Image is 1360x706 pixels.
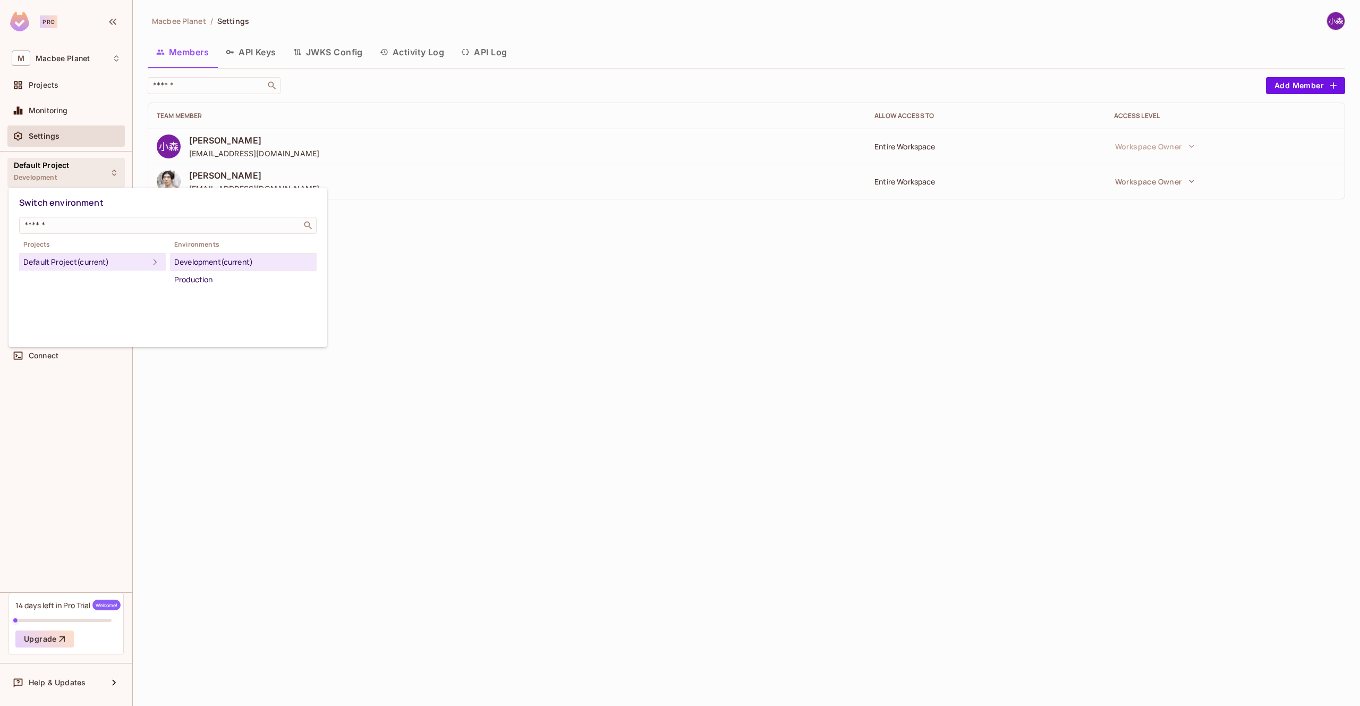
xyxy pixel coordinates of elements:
[174,256,312,268] div: Development (current)
[170,240,317,249] span: Environments
[23,256,149,268] div: Default Project (current)
[174,273,312,286] div: Production
[19,240,166,249] span: Projects
[19,197,104,208] span: Switch environment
